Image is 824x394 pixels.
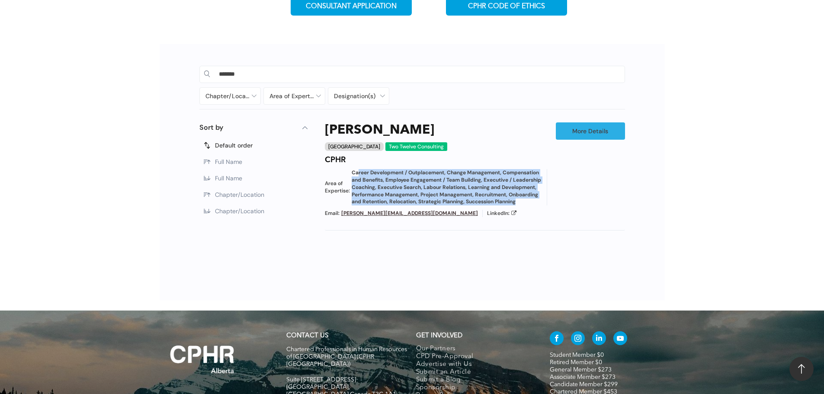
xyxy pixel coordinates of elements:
a: CONTACT US [286,333,328,339]
a: youtube [613,331,627,347]
span: Chapter/Location [215,207,264,215]
span: Email: [325,210,340,217]
a: Student Member $0 [550,352,604,358]
span: Chartered Professionals in Human Resources of [GEOGRAPHIC_DATA] (CPHR [GEOGRAPHIC_DATA]) [286,346,407,367]
span: Full Name [215,158,242,166]
span: Default order [215,141,253,149]
a: CPD Pre-Approval [416,353,532,361]
span: Full Name [215,174,242,182]
span: Chapter/Location [215,191,264,199]
span: GET INVOLVED [416,333,462,339]
p: Sort by [199,122,223,133]
a: facebook [550,331,564,347]
div: Two Twelve Consulting [385,142,447,151]
span: Career Development / Outplacement, Change Management, Compensation and Benefits, Employee Engagem... [352,169,542,205]
a: Retired Member $0 [550,359,602,365]
span: CONSULTANT APPLICATION [306,3,397,11]
a: More Details [556,122,625,140]
a: Advertise with Us [416,361,532,368]
a: Candidate Member $299 [550,381,618,388]
span: CPHR CODE OF ETHICS [468,3,545,11]
a: General Member $273 [550,367,612,373]
a: Submit a Blog [416,376,532,384]
a: [PERSON_NAME] [325,122,434,138]
a: Submit an Article [416,368,532,376]
div: [GEOGRAPHIC_DATA] [325,142,384,151]
span: Suite [STREET_ADDRESS] [286,377,356,383]
a: Our Partners [416,345,532,353]
a: instagram [571,331,585,347]
h4: CPHR [325,155,346,165]
a: Sponsorship [416,384,532,392]
a: linkedin [592,331,606,347]
img: A white background with a few lines on it [153,328,252,391]
a: Associate Member $273 [550,374,616,380]
span: Area of Expertise: [325,180,350,195]
span: LinkedIn: [487,210,510,217]
a: [PERSON_NAME][EMAIL_ADDRESS][DOMAIN_NAME] [341,210,478,217]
